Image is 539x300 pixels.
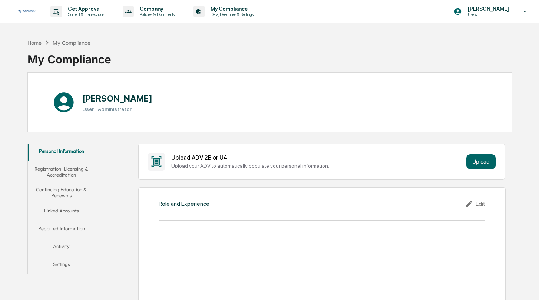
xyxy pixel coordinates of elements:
button: Registration, Licensing & Accreditation [28,161,95,182]
p: Users [462,12,513,17]
button: Linked Accounts [28,203,95,221]
p: Policies & Documents [134,12,178,17]
button: Upload [466,154,496,169]
button: Settings [28,257,95,274]
button: Personal Information [28,144,95,161]
div: Upload your ADV to automatically populate your personal information. [171,163,463,169]
p: Company [134,6,178,12]
p: [PERSON_NAME] [462,6,513,12]
div: Home [27,40,42,46]
div: Edit [464,200,485,208]
button: Activity [28,239,95,257]
p: Data, Deadlines & Settings [205,12,257,17]
button: Reported Information [28,221,95,239]
div: Upload ADV 2B or U4 [171,154,463,161]
div: secondary tabs example [28,144,95,274]
div: Role and Experience [159,200,209,207]
h3: User | Administrator [82,106,152,112]
p: Get Approval [62,6,108,12]
h1: [PERSON_NAME] [82,93,152,104]
div: My Compliance [53,40,90,46]
button: Continuing Education & Renewals [28,182,95,203]
div: My Compliance [27,47,111,66]
p: Content & Transactions [62,12,108,17]
p: My Compliance [205,6,257,12]
img: logo [18,9,36,14]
